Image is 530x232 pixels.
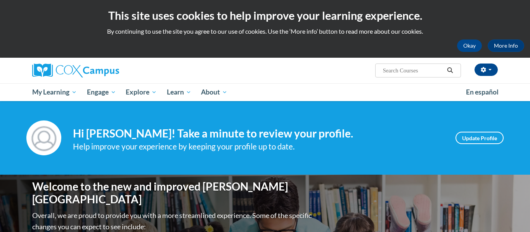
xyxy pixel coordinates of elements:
span: Explore [126,88,157,97]
a: More Info [488,40,524,52]
span: En español [466,88,499,96]
div: Help improve your experience by keeping your profile up to date. [73,140,444,153]
button: Okay [457,40,482,52]
a: Update Profile [456,132,504,144]
h4: Hi [PERSON_NAME]! Take a minute to review your profile. [73,127,444,140]
button: Search [444,66,456,75]
img: Profile Image [26,120,61,155]
a: Explore [121,83,162,101]
span: Engage [87,88,116,97]
span: Learn [167,88,191,97]
span: About [201,88,227,97]
button: Account Settings [475,64,498,76]
a: About [196,83,233,101]
h1: Welcome to the new and improved [PERSON_NAME][GEOGRAPHIC_DATA] [32,180,313,206]
a: Learn [162,83,196,101]
input: Search Courses [382,66,444,75]
span: My Learning [32,88,77,97]
div: Main menu [21,83,509,101]
a: Cox Campus [32,64,180,77]
h2: This site uses cookies to help improve your learning experience. [6,8,524,23]
a: En español [461,84,504,100]
a: Engage [82,83,121,101]
a: My Learning [27,83,82,101]
p: By continuing to use the site you agree to our use of cookies. Use the ‘More info’ button to read... [6,27,524,36]
img: Cox Campus [32,64,119,77]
